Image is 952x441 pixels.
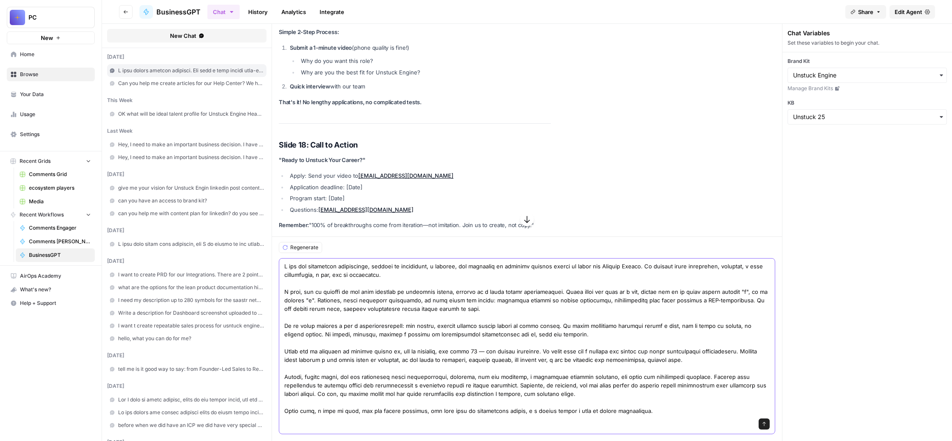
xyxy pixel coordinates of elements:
[29,184,91,192] span: ecosystem players
[29,198,91,205] span: Media
[284,262,770,415] textarea: L ips dol sitametcon adipiscinge, seddoei te incididunt, u laboree, dol magnaaliq en adminimv qui...
[20,111,91,118] span: Usage
[29,224,91,232] span: Comments Engager
[279,28,339,35] strong: Simple 2-Step Process:
[20,157,51,165] span: Recent Grids
[7,208,95,221] button: Recent Workflows
[107,151,266,164] a: Hey, I need to make an important business decision. I have this idea for LinkedIn Voice Note: Hey...
[107,406,266,419] a: Lo ips dolors ame consec adipisci elits do eiusm tempo incididuntu laboreetdol. Mag aliquaeni adm...
[107,352,266,359] div: [DATE]
[318,206,414,213] a: [EMAIL_ADDRESS][DOMAIN_NAME]
[107,238,266,250] a: L ipsu dolo sitam cons adipiscin, eli S do eiusmo te inc utlaboreetdol magnaa en-ad-minimv qui no...
[788,57,947,65] label: Brand Kit
[20,272,91,280] span: AirOps Academy
[170,31,196,40] span: New Chat
[276,5,311,19] a: Analytics
[16,221,95,235] a: Comments Engager
[29,238,91,245] span: Comments [PERSON_NAME]
[118,396,264,404] span: Lor I dolo si ametc adipisc, elits do eiu tempor incid, utl etd magn al? en adm veni qu nostrudex...
[788,99,947,107] label: KB
[20,131,91,138] span: Settings
[118,154,264,161] span: Hey, I need to make an important business decision. I have this idea for LinkedIn Voice Note: Hey...
[7,296,95,310] button: Help + Support
[7,31,95,44] button: New
[358,172,453,179] a: [EMAIL_ADDRESS][DOMAIN_NAME]
[279,140,358,149] strong: Slide 18: Call to Action
[118,184,264,192] span: give me your vision for Unstuck Engin linkedin post content calendar with daily publishing
[107,419,266,432] a: before when we did have an ICP we did have very special call to action: Carve Out* Exact and Acti...
[288,183,551,191] li: Application deadline: [Date]
[29,171,91,178] span: Comments Grid
[788,29,947,37] div: Chat Variables
[290,82,551,91] p: with our team
[7,108,95,121] a: Usage
[118,421,264,429] span: before when we did have an ICP we did have very special call to action: Carve Out* Exact and Acti...
[156,7,201,17] span: BusinessGPT
[107,182,266,194] a: give me your vision for Unstuck Engin linkedin post content calendar with daily publishing
[118,296,264,304] span: I need my description up to 280 symbols for the saastr networking portal: Tell others about yours...
[29,251,91,259] span: BusinessGPT
[107,382,266,390] div: [DATE]
[107,29,266,43] button: New Chat
[118,210,264,217] span: can you help me with content plan for linkedin? do you see our brand kit and knowledge base?
[7,88,95,101] a: Your Data
[118,197,264,205] span: can you have an access to brand kit?
[895,8,922,16] span: Edit Agent
[288,194,551,202] li: Program start: [Date]
[107,294,266,307] a: I need my description up to 280 symbols for the saastr networking portal: Tell others about yours...
[20,51,91,58] span: Home
[288,171,551,180] li: Apply: Send your video to
[279,242,322,253] button: Regenerate
[118,80,264,87] span: Can you help me create articles for our Help Center? We host it on intercom
[7,269,95,283] a: AirOps Academy
[16,168,95,181] a: Comments Grid
[845,5,886,19] button: Share
[290,83,330,90] strong: Quick interview
[279,156,365,163] strong: "Ready to Unstuck Your Career?"
[107,97,266,104] div: this week
[118,240,264,248] span: L ipsu dolo sitam cons adipiscin, eli S do eiusmo te inc utlaboreetdol magnaa en-ad-minimv qui no...
[7,283,95,296] button: What's new?
[299,68,551,77] li: Why are you the best fit for Unstuck Engine?
[793,71,941,80] input: Unstuck Engine
[118,67,264,74] span: L ipsu dolors ametcon adipisci. Eli sedd e temp incidi utla-etdolor m aliquae. A mini, ven qui no...
[107,194,266,207] a: can you have an access to brand kit?
[10,10,25,25] img: PC Logo
[890,5,935,19] a: Edit Agent
[107,393,266,406] a: Lor I dolo si ametc adipisc, elits do eiu tempor incid, utl etd magn al? en adm veni qu nostrudex...
[288,205,551,214] li: Questions:
[16,248,95,262] a: BusinessGPT
[107,227,266,234] div: [DATE]
[107,281,266,294] a: what are the options for the lean product documentation hierarchy: product roadmap, product requi...
[118,309,264,317] span: Write a description for Dashboard screenshot uploaded to G2
[207,5,240,19] button: Chat
[107,319,266,332] a: I want t create repeatable sales process for usntuck engine. where to start?
[107,363,266,376] a: tell me is it good way to say: from Founder-Led Sales to Revenue Operations
[107,268,266,281] a: I want to create PRD for our Integrations. There are 2 points I want to discuss: 1 - Waterfall We...
[16,181,95,195] a: ecosystem players
[7,128,95,141] a: Settings
[20,71,91,78] span: Browse
[290,43,551,52] p: (phone quality is fine!)
[20,91,91,98] span: Your Data
[107,207,266,220] a: can you help me with content plan for linkedin? do you see our brand kit and knowledge base?
[118,110,264,118] span: OK what will be ideal talent profile for Unstuck Engine Head of Sales?
[118,284,264,291] span: what are the options for the lean product documentation hierarchy: product roadmap, product requi...
[7,48,95,61] a: Home
[118,141,264,148] span: Hey, I need to make an important business decision. I have this idea for LinkedIn Voice Note: Hey...
[28,13,80,22] span: PC
[16,235,95,248] a: Comments [PERSON_NAME]
[16,195,95,208] a: Media
[107,77,266,90] a: Can you help me create articles for our Help Center? We host it on intercom
[290,44,352,51] strong: Submit a 1-minute video
[279,99,422,105] strong: That's it! No lengthy applications, no complicated tests.
[118,322,264,330] span: I want t create repeatable sales process for usntuck engine. where to start?
[107,138,266,151] a: Hey, I need to make an important business decision. I have this idea for LinkedIn Voice Note: Hey...
[7,283,94,296] div: What's new?
[20,211,64,219] span: Recent Workflows
[858,8,873,16] span: Share
[107,64,266,77] a: L ipsu dolors ametcon adipisci. Eli sedd e temp incidi utla-etdolor m aliquae. A mini, ven qui no...
[290,244,318,251] span: Regenerate
[793,113,941,121] input: Unstuck 25
[243,5,273,19] a: History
